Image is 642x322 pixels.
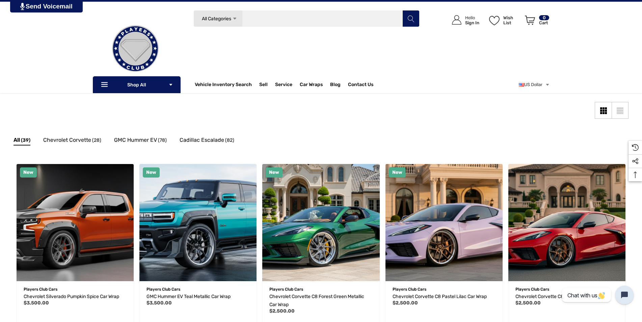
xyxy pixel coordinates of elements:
img: Apple Red Wrapped Corvette C8 For Sale [508,164,625,281]
a: Blog [330,82,341,89]
span: Cadillac Escalade [180,136,224,144]
p: Players Club Cars [515,285,618,294]
span: All Categories [202,16,231,22]
a: Wish List Wish List [486,8,522,32]
p: 0 [539,15,549,20]
svg: Icon Arrow Down [232,16,237,21]
img: Pumpkin Spice Wrapped Chevrolet Silverado For Sale [17,164,134,281]
span: $2,500.00 [393,300,418,306]
span: Chevrolet Silverado Pumpkin Spice Car Wrap [24,294,119,299]
a: Sign in [444,8,483,32]
a: Service [275,82,292,89]
svg: Icon Arrow Down [168,82,173,87]
a: Vehicle Inventory Search [195,82,252,89]
a: Car Wraps [300,78,330,91]
img: Teal Metallic Wrapped Hummer EV For Sale [139,164,257,281]
span: Car Wraps [300,82,323,89]
span: New [269,169,279,175]
p: Hello [465,15,479,20]
a: Cart with 0 items [522,8,550,35]
a: Button Go To Sub Category Cadillac Escalade [180,136,234,146]
svg: Wish List [489,16,500,25]
span: Chevrolet Corvette C8 Forest Green Metallic Car Wrap [269,294,364,307]
a: Chevrolet Corvette C8 Forest Green Metallic Car Wrap,$2,500.00 [269,293,372,309]
p: Wish List [503,15,521,25]
span: (78) [158,136,167,145]
svg: Recently Viewed [632,144,639,151]
a: Chevrolet Corvette C8 Apple Red Car Wrap,$2,500.00 [515,293,618,301]
span: Chevrolet Corvette C8 Pastel Lilac Car Wrap [393,294,487,299]
a: Sell [259,78,275,91]
span: $3,500.00 [146,300,172,306]
a: Chevrolet Corvette C8 Pastel Lilac Car Wrap,$2,500.00 [385,164,503,281]
a: Chevrolet Corvette C8 Forest Green Metallic Car Wrap,$2,500.00 [262,164,379,281]
img: PjwhLS0gR2VuZXJhdG9yOiBHcmF2aXQuaW8gLS0+PHN2ZyB4bWxucz0iaHR0cDovL3d3dy53My5vcmcvMjAwMC9zdmciIHhtb... [20,3,25,10]
a: List View [612,102,628,119]
span: $2,500.00 [269,308,295,314]
p: Players Club Cars [269,285,372,294]
a: Button Go To Sub Category Chevrolet Corvette [43,136,101,146]
a: All Categories Icon Arrow Down Icon Arrow Up [193,10,242,27]
a: Chevrolet Corvette C8 Apple Red Car Wrap,$2,500.00 [508,164,625,281]
span: Chevrolet Corvette C8 Apple Red Car Wrap [515,294,607,299]
a: GMC Hummer EV Teal Metallic Car Wrap,$3,500.00 [139,164,257,281]
span: GMC Hummer EV [114,136,157,144]
span: New [146,169,156,175]
span: (28) [92,136,101,145]
svg: Top [628,171,642,178]
span: All [14,136,20,144]
span: Sell [259,82,268,89]
span: $3,500.00 [24,300,49,306]
a: Grid View [595,102,612,119]
p: Sign In [465,20,479,25]
a: Chevrolet Silverado Pumpkin Spice Car Wrap,$3,500.00 [24,293,127,301]
a: Contact Us [348,82,373,89]
svg: Social Media [632,158,639,165]
span: (39) [21,136,30,145]
svg: Review Your Cart [525,16,535,25]
svg: Icon Line [100,81,110,89]
a: Chevrolet Corvette C8 Pastel Lilac Car Wrap,$2,500.00 [393,293,496,301]
p: Players Club Cars [393,285,496,294]
p: Shop All [93,76,181,93]
a: Chevrolet Silverado Pumpkin Spice Car Wrap,$3,500.00 [17,164,134,281]
span: New [392,169,402,175]
p: Players Club Cars [146,285,249,294]
p: Players Club Cars [24,285,127,294]
span: GMC Hummer EV Teal Metallic Car Wrap [146,294,231,299]
a: USD [519,78,550,91]
img: Forest Green Metallic Wrapped Corvette C8 For Sale [262,164,379,281]
button: Search [402,10,419,27]
img: Players Club | Cars For Sale [102,15,169,82]
img: Pastel Lilac Wrapped Corvette C8 For Sale [385,164,503,281]
span: Chevrolet Corvette [43,136,91,144]
a: GMC Hummer EV Teal Metallic Car Wrap,$3,500.00 [146,293,249,301]
span: (82) [225,136,234,145]
svg: Icon User Account [452,15,461,25]
span: $2,500.00 [515,300,541,306]
p: Cart [539,20,549,25]
a: Button Go To Sub Category GMC Hummer EV [114,136,167,146]
span: New [23,169,33,175]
